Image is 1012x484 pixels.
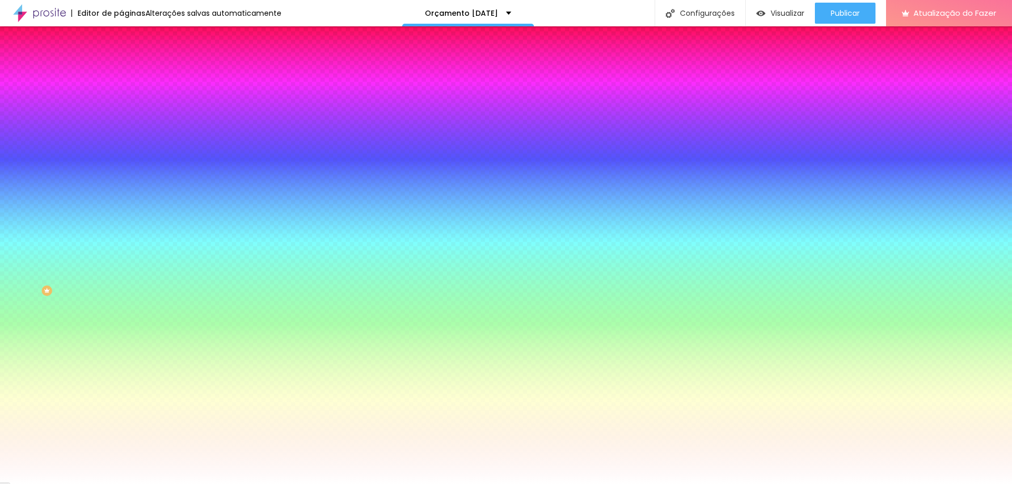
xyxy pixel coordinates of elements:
button: Publicar [815,3,875,24]
font: Publicar [831,8,860,18]
font: Alterações salvas automaticamente [145,8,281,18]
font: Atualização do Fazer [913,7,996,18]
button: Visualizar [746,3,815,24]
img: Ícone [666,9,675,18]
font: Configurações [680,8,735,18]
font: Orçamento [DATE] [425,8,498,18]
font: Editor de páginas [77,8,145,18]
img: view-1.svg [756,9,765,18]
font: Visualizar [771,8,804,18]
